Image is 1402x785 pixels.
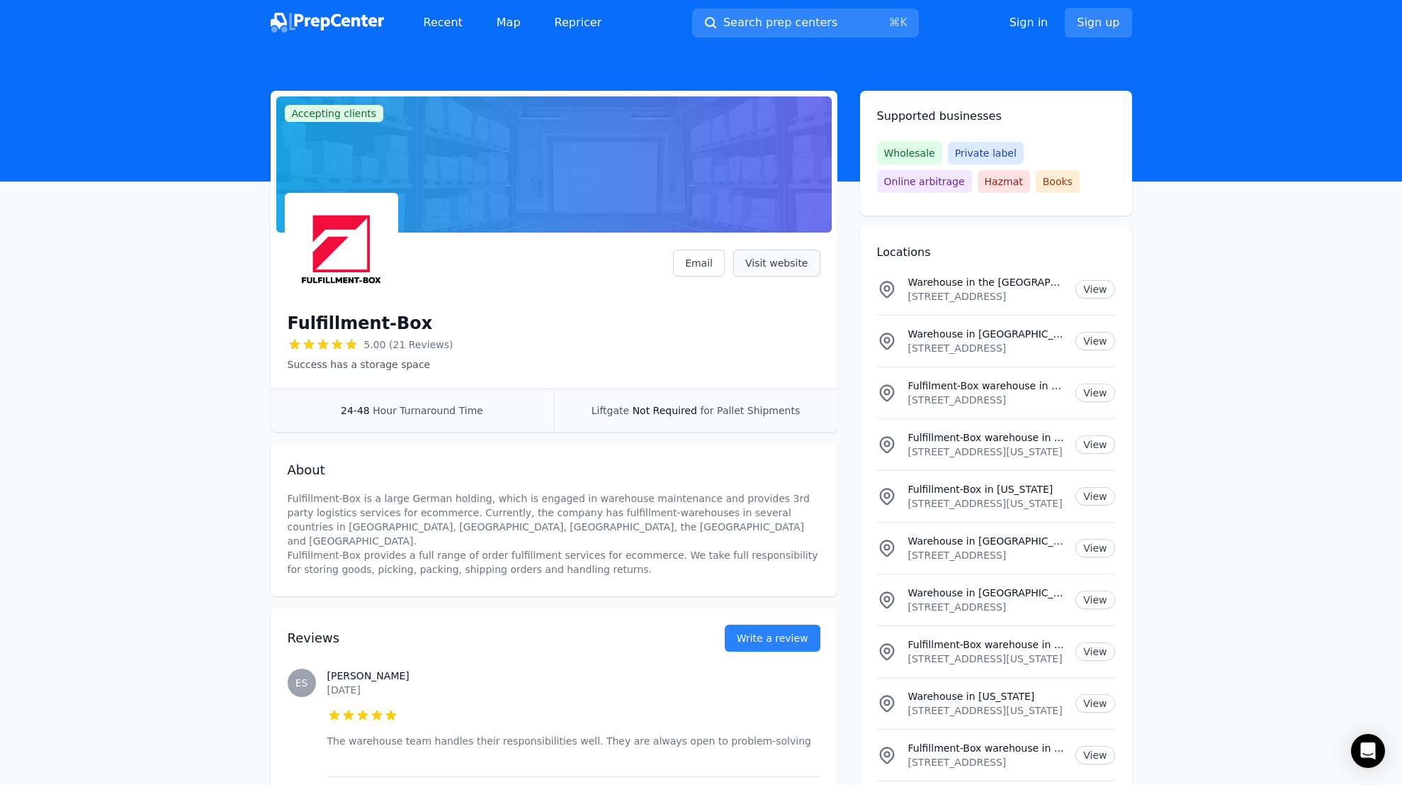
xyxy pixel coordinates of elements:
[725,625,820,652] a: Write a review
[1075,694,1114,713] a: View
[327,669,820,683] h3: [PERSON_NAME]
[288,628,679,648] h2: Reviews
[908,689,1065,703] p: Warehouse in [US_STATE]
[1075,539,1114,557] a: View
[908,548,1065,562] p: [STREET_ADDRESS]
[1075,642,1114,661] a: View
[1075,280,1114,299] a: View
[908,327,1065,341] p: Warehouse in [GEOGRAPHIC_DATA]
[908,482,1065,496] p: Fulfillment-Box in [US_STATE]
[485,9,532,37] a: Map
[908,534,1065,548] p: Warehouse in [GEOGRAPHIC_DATA]
[1351,734,1385,768] div: Open Intercom Messenger
[288,357,453,372] p: Success has a storage space
[723,14,837,31] span: Search prep centers
[288,491,820,577] p: Fulfillment-Box is a large German holding, which is engaged in warehouse maintenance and provides...
[592,405,629,416] span: Liftgate
[692,9,919,38] button: Search prep centers⌘K
[1075,332,1114,350] a: View
[341,405,370,416] span: 24-48
[948,142,1024,165] span: Private label
[1010,14,1048,31] a: Sign in
[700,405,800,416] span: for Pallet Shipments
[908,496,1065,511] p: [STREET_ADDRESS][US_STATE]
[1065,8,1131,38] a: Sign up
[877,142,942,165] span: Wholesale
[908,600,1065,614] p: [STREET_ADDRESS]
[908,379,1065,393] p: Fulfilment-Box warehouse in [GEOGRAPHIC_DATA]
[877,170,972,193] span: Online arbitrage
[908,289,1065,304] p: [STREET_ADDRESS]
[908,445,1065,459] p: [STREET_ADDRESS][US_STATE]
[543,9,614,37] a: Repricer
[327,734,820,748] p: The warehouse team handles their responsibilities well. They are always open to problem-solving
[1075,746,1114,764] a: View
[288,312,433,335] h1: Fulfillment-Box
[1075,487,1114,506] a: View
[908,652,1065,666] p: [STREET_ADDRESS][US_STATE]
[978,170,1030,193] span: Hazmat
[733,250,820,277] a: Visit website
[908,586,1065,600] p: Warehouse in [GEOGRAPHIC_DATA]
[373,405,483,416] span: Hour Turnaround Time
[271,13,384,33] img: PrepCenter
[288,460,820,480] h2: About
[908,638,1065,652] p: Fulfillment-Box warehouse in [US_STATE]
[673,250,725,277] a: Email
[908,275,1065,289] p: Warehouse in the [GEOGRAPHIC_DATA]
[908,430,1065,445] p: Fulfillment-Box warehouse in [US_STATE] / [US_STATE]
[1036,170,1080,193] span: Books
[295,678,308,688] span: ES
[888,16,900,29] kbd: ⌘
[1075,384,1114,402] a: View
[900,16,908,29] kbd: K
[364,338,453,352] span: 5.00 (21 Reviews)
[1075,591,1114,609] a: View
[412,9,474,37] a: Recent
[877,108,1115,125] h2: Supported businesses
[285,105,384,122] span: Accepting clients
[908,393,1065,407] p: [STREET_ADDRESS]
[327,684,361,696] time: [DATE]
[908,703,1065,718] p: [STREET_ADDRESS][US_STATE]
[908,341,1065,355] p: [STREET_ADDRESS]
[288,196,395,304] img: Fulfillment-Box
[1075,435,1114,454] a: View
[877,244,1115,261] h2: Locations
[908,755,1065,769] p: [STREET_ADDRESS]
[908,741,1065,755] p: Fulfillment-Box warehouse in [GEOGRAPHIC_DATA]
[633,405,697,416] span: Not Required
